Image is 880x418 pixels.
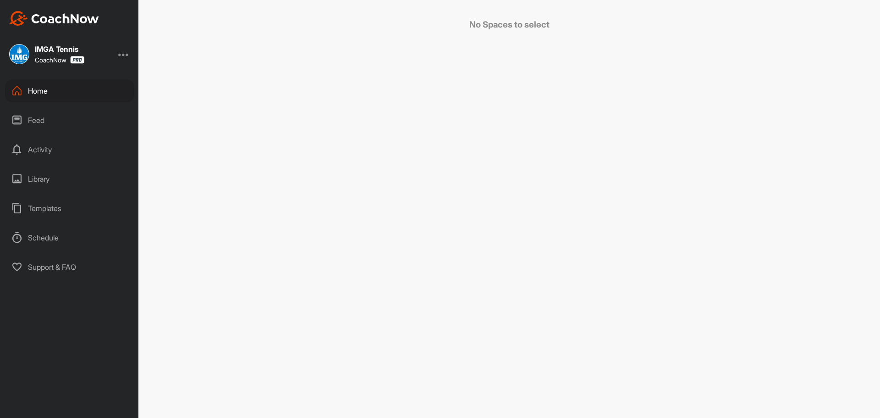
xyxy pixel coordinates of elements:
img: CoachNow [9,11,99,26]
h3: No Spaces to select [321,18,697,31]
div: Templates [5,197,134,220]
div: CoachNow [35,56,84,64]
img: square_fbd24ebe9e7d24b63c563b236df2e5b1.jpg [9,44,29,64]
div: Feed [5,109,134,132]
img: CoachNow Pro [70,56,84,64]
div: IMGA Tennis [35,45,84,53]
div: Support & FAQ [5,256,134,279]
div: Library [5,167,134,190]
div: Home [5,79,134,102]
div: Activity [5,138,134,161]
div: Schedule [5,226,134,249]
